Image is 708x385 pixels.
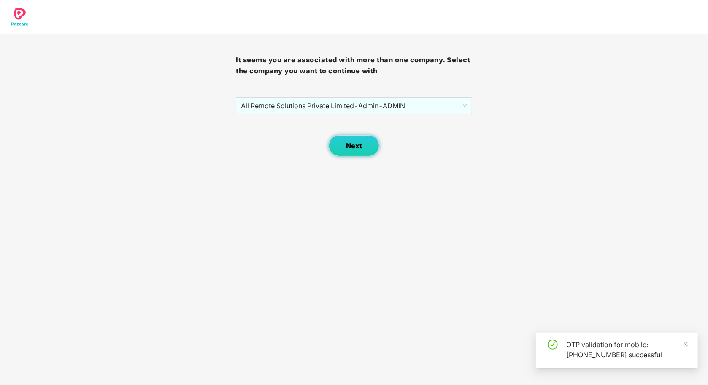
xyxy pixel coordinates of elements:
span: check-circle [548,340,558,350]
span: close [683,341,689,347]
span: Next [346,142,362,150]
h3: It seems you are associated with more than one company. Select the company you want to continue with [236,55,472,76]
span: All Remote Solutions Private Limited - Admin - ADMIN [241,98,467,114]
div: OTP validation for mobile: [PHONE_NUMBER] successful [566,340,688,360]
button: Next [329,135,379,156]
